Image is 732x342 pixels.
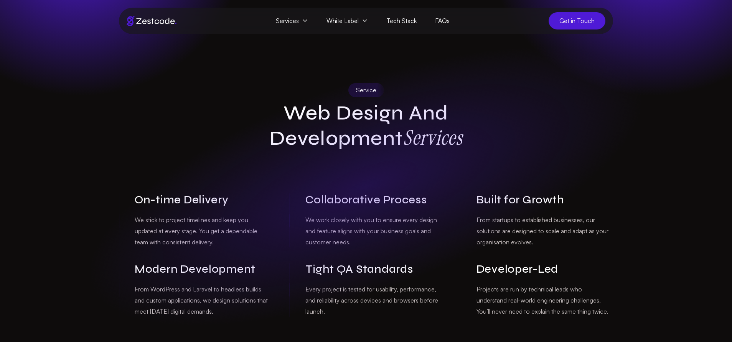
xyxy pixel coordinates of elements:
[135,263,271,276] h3: Modern Development
[127,16,176,26] img: Brand logo of zestcode digital
[305,284,442,317] p: Every project is tested for usability, performance, and reliability across devices and browsers b...
[476,284,613,317] p: Projects are run by technical leads who understand real-world engineering challenges. You’ll neve...
[305,263,442,276] h3: Tight QA Standards
[549,12,605,29] a: Get in Touch
[267,12,317,29] span: Services
[377,12,426,29] a: Tech Stack
[305,193,442,207] h3: Collaborative Process
[135,214,271,247] p: We stick to project timelines and keep you updated at every stage. You get a dependable team with...
[476,193,613,207] h3: Built for Growth
[426,12,459,29] a: FAQs
[219,101,513,151] h1: Web Design and Development
[135,284,271,317] p: From WordPress and Laravel to headless builds and custom applications, we design solutions that m...
[135,193,271,207] h3: On-time Delivery
[403,124,462,151] strong: Services
[305,214,442,247] p: We work closely with you to ensure every design and feature aligns with your business goals and c...
[348,83,384,97] div: Service
[476,214,613,247] p: From startups to established businesses, our solutions are designed to scale and adapt as your or...
[317,12,377,29] span: White Label
[476,263,613,276] h3: Developer-Led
